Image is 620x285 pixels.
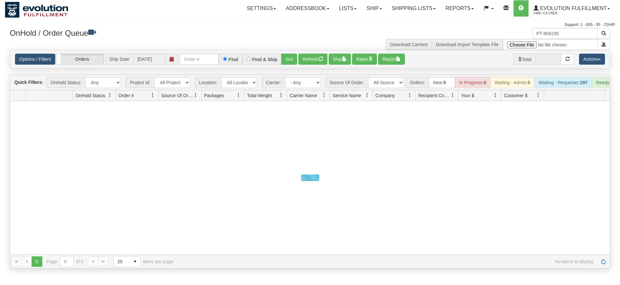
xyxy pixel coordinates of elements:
a: Service Name filter column settings [362,90,373,101]
span: Source Of Order: [325,77,368,88]
span: OnHold Status [76,92,105,99]
a: Customer $ filter column settings [533,90,544,101]
span: OnHold Status: [46,77,85,88]
span: Your $ [461,92,474,99]
span: items per page [113,256,173,267]
button: Rates [352,54,377,65]
span: Total [513,54,536,65]
span: Service Name [333,92,361,99]
div: In Progress: [455,77,490,88]
a: Evolution Fulfillment 1488 / CA User [529,0,615,17]
div: Waiting - Admin: [490,77,534,88]
label: Find [228,57,238,62]
a: Your $ filter column settings [490,90,501,101]
button: Ship [329,54,351,65]
a: OnHold Status filter column settings [104,90,116,101]
button: Report [378,54,405,65]
a: Packages filter column settings [233,90,244,101]
span: Recipient Country [418,92,450,99]
div: New: [429,77,455,88]
img: logo1488.jpg [5,2,68,18]
label: Quick Filters: [14,79,43,85]
input: Order # [180,54,219,65]
a: Order # filter column settings [147,90,158,101]
span: 1488 / CA User [533,10,582,17]
a: Total Weight filter column settings [276,90,287,101]
span: Customer $ [504,92,527,99]
span: Page 0 [32,256,42,267]
span: Company [376,92,395,99]
span: Location: [195,77,221,88]
strong: 297 [580,80,587,85]
a: Download Carriers [390,42,428,47]
div: grid toolbar [10,75,610,90]
span: Source Of Order [161,92,193,99]
a: Refresh [598,256,609,267]
a: Settings [242,0,281,17]
span: Project Id: [126,77,154,88]
span: Page sizes drop down [113,256,141,267]
button: Search [597,28,610,39]
div: Waiting - Requester: [534,77,592,88]
span: Ship Date [105,54,133,65]
span: Page of 0 [47,256,84,267]
a: Recipient Country filter column settings [447,90,458,101]
a: Carrier Name filter column settings [319,90,330,101]
a: Reports [441,0,479,17]
strong: 5 [444,80,446,85]
span: No items to display [182,259,594,264]
a: Shipping lists [387,0,441,17]
span: Packages [204,92,224,99]
a: Ship [362,0,387,17]
span: Total Weight [247,92,272,99]
a: Source Of Order filter column settings [190,90,201,101]
span: Evolution Fulfillment [539,6,607,11]
button: Actions [579,54,605,65]
input: Search [532,28,598,39]
a: Addressbook [281,0,334,17]
a: Company filter column settings [404,90,415,101]
button: Go! [281,54,297,65]
h3: OnHold / Order Queue [10,28,305,37]
span: select [130,256,140,267]
label: Find & Ship [252,57,278,62]
button: Refresh [298,54,327,65]
a: Lists [334,0,362,17]
div: Support: 1 - 855 - 55 - 2SHIP [5,22,615,28]
strong: 0 [528,80,530,85]
span: Carrier Name [290,92,317,99]
span: 25 [117,258,126,265]
a: Download Import Template File [436,42,499,47]
label: Orders [57,54,103,64]
span: Orders: [406,77,429,88]
span: Order # [118,92,134,99]
span: Carrier: [262,77,285,88]
strong: 0 [484,80,486,85]
input: Import [503,39,598,50]
a: Options / Filters [15,54,55,65]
